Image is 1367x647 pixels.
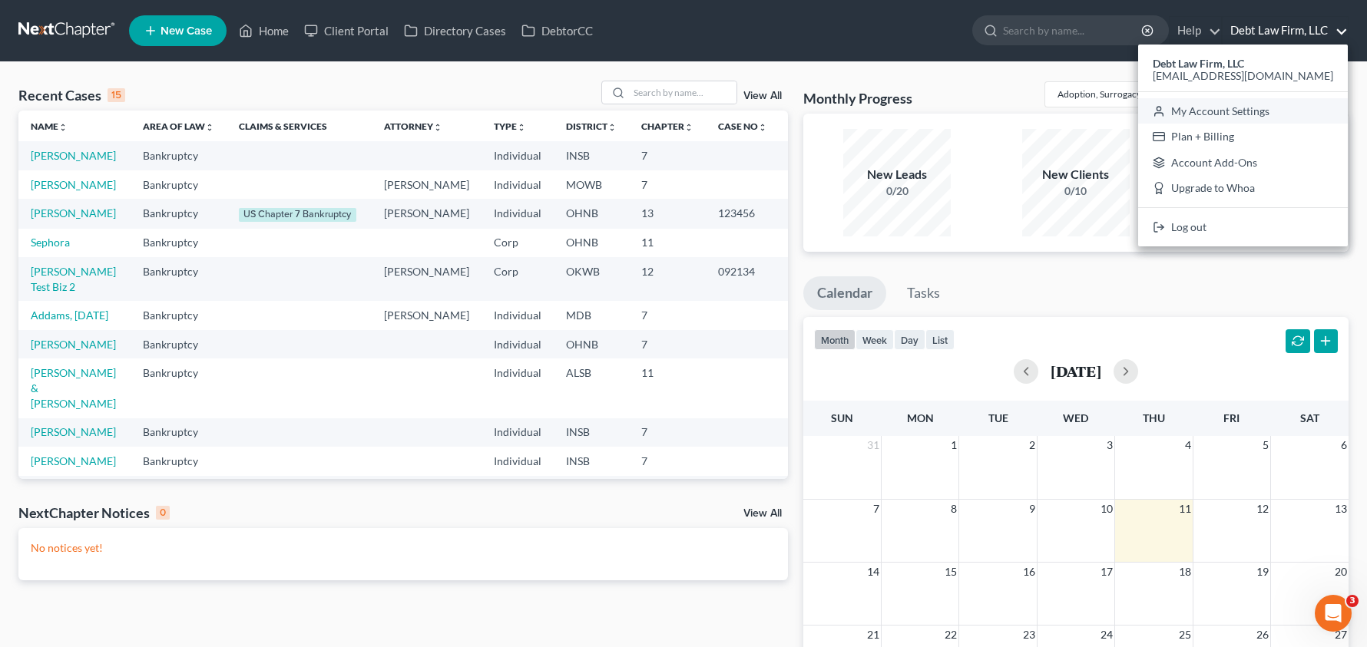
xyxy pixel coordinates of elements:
[482,301,554,329] td: Individual
[803,89,912,107] h3: Monthly Progress
[1028,436,1037,454] span: 2
[1153,57,1244,70] strong: Debt Law Firm, LLC
[58,123,68,132] i: unfold_more
[1143,411,1165,424] span: Thu
[1255,500,1270,518] span: 12
[758,123,767,132] i: unfold_more
[156,506,170,520] div: 0
[1003,16,1144,45] input: Search by name...
[1183,436,1193,454] span: 4
[706,199,779,228] td: 123456
[1333,563,1349,581] span: 20
[1051,363,1101,379] h2: [DATE]
[372,170,482,199] td: [PERSON_NAME]
[1177,563,1193,581] span: 18
[1022,166,1130,183] div: New Clients
[433,123,442,132] i: unfold_more
[1333,500,1349,518] span: 13
[554,447,629,475] td: INSB
[108,88,125,102] div: 15
[629,229,706,257] td: 11
[843,166,951,183] div: New Leads
[629,301,706,329] td: 7
[554,257,629,301] td: OKWB
[31,206,116,220] a: [PERSON_NAME]
[1339,436,1349,454] span: 6
[482,447,554,475] td: Individual
[227,111,372,141] th: Claims & Services
[18,86,125,104] div: Recent Cases
[131,330,227,358] td: Bankruptcy
[629,330,706,358] td: 7
[1063,411,1088,424] span: Wed
[482,199,554,228] td: Individual
[131,257,227,301] td: Bankruptcy
[131,229,227,257] td: Bankruptcy
[629,418,706,447] td: 7
[949,500,958,518] span: 8
[31,366,116,410] a: [PERSON_NAME] & [PERSON_NAME]
[554,330,629,358] td: OHNB
[482,141,554,170] td: Individual
[514,17,601,45] a: DebtorCC
[143,120,214,132] a: Area of Lawunfold_more
[131,358,227,418] td: Bankruptcy
[554,358,629,418] td: ALSB
[131,447,227,475] td: Bankruptcy
[629,358,706,418] td: 11
[629,141,706,170] td: 7
[131,301,227,329] td: Bankruptcy
[718,120,767,132] a: Case Nounfold_more
[1333,626,1349,644] span: 27
[743,91,782,101] a: View All
[131,141,227,170] td: Bankruptcy
[131,418,227,447] td: Bankruptcy
[372,476,482,504] td: [PERSON_NAME]
[31,265,116,293] a: [PERSON_NAME] Test Biz 2
[554,301,629,329] td: MDB
[1170,17,1221,45] a: Help
[372,199,482,228] td: [PERSON_NAME]
[554,141,629,170] td: INSB
[1099,500,1114,518] span: 10
[629,199,706,228] td: 13
[482,170,554,199] td: Individual
[554,418,629,447] td: INSB
[1138,150,1348,176] a: Account Add-Ons
[1021,563,1037,581] span: 16
[1021,626,1037,644] span: 23
[482,358,554,418] td: Individual
[1177,626,1193,644] span: 25
[1153,69,1333,82] span: [EMAIL_ADDRESS][DOMAIN_NAME]
[1138,124,1348,150] a: Plan + Billing
[743,508,782,519] a: View All
[1105,436,1114,454] span: 3
[482,229,554,257] td: Corp
[1177,500,1193,518] span: 11
[161,25,212,37] span: New Case
[1255,563,1270,581] span: 19
[296,17,396,45] a: Client Portal
[566,120,617,132] a: Districtunfold_more
[1138,176,1348,202] a: Upgrade to Whoa
[131,170,227,199] td: Bankruptcy
[831,411,853,424] span: Sun
[1099,563,1114,581] span: 17
[1346,595,1359,607] span: 3
[803,276,886,310] a: Calendar
[554,170,629,199] td: MOWB
[31,309,108,322] a: Addams, [DATE]
[629,257,706,301] td: 12
[856,329,894,350] button: week
[372,301,482,329] td: [PERSON_NAME]
[396,17,514,45] a: Directory Cases
[239,208,356,222] div: US Chapter 7 Bankruptcy
[31,540,776,556] p: No notices yet!
[641,120,693,132] a: Chapterunfold_more
[1099,626,1114,644] span: 24
[31,425,116,438] a: [PERSON_NAME]
[872,500,881,518] span: 7
[629,476,706,504] td: 7
[1138,214,1348,240] a: Log out
[384,120,442,132] a: Attorneyunfold_more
